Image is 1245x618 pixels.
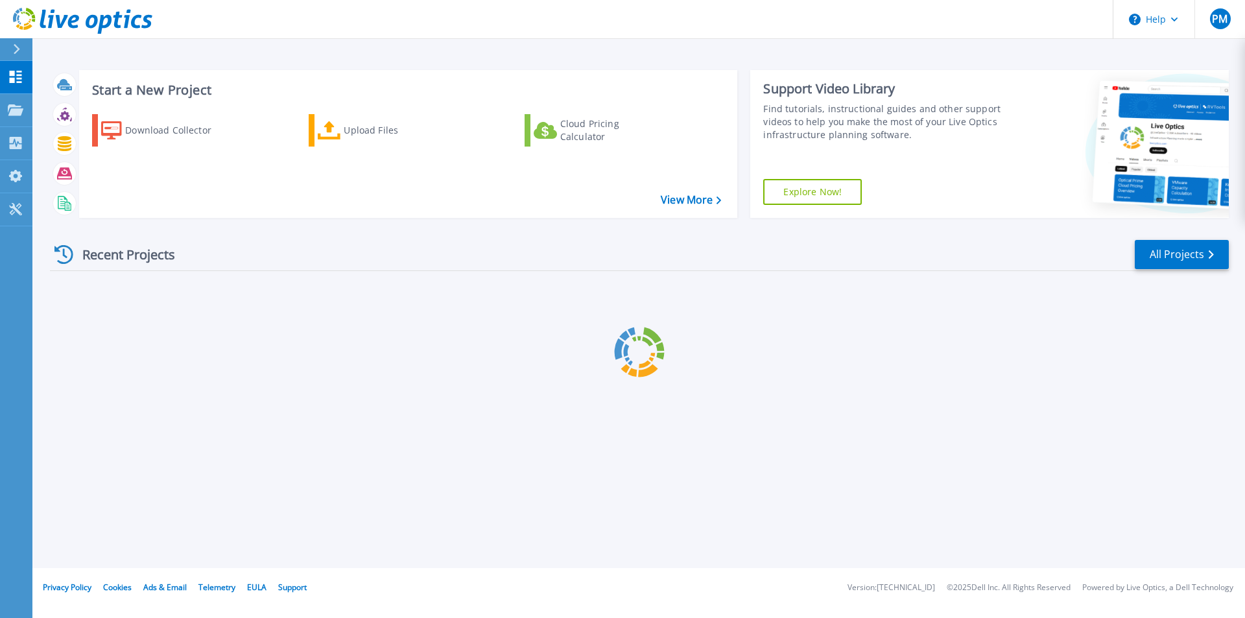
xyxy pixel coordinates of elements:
a: Cloud Pricing Calculator [525,114,669,147]
a: EULA [247,582,267,593]
div: Support Video Library [763,80,1007,97]
div: Recent Projects [50,239,193,270]
a: Cookies [103,582,132,593]
span: PM [1212,14,1227,24]
li: Version: [TECHNICAL_ID] [848,584,935,592]
a: Upload Files [309,114,453,147]
div: Download Collector [125,117,229,143]
a: Privacy Policy [43,582,91,593]
a: All Projects [1135,240,1229,269]
a: Ads & Email [143,582,187,593]
div: Upload Files [344,117,447,143]
div: Cloud Pricing Calculator [560,117,664,143]
a: Explore Now! [763,179,862,205]
div: Find tutorials, instructional guides and other support videos to help you make the most of your L... [763,102,1007,141]
a: Support [278,582,307,593]
li: Powered by Live Optics, a Dell Technology [1082,584,1233,592]
h3: Start a New Project [92,83,721,97]
li: © 2025 Dell Inc. All Rights Reserved [947,584,1071,592]
a: View More [661,194,721,206]
a: Telemetry [198,582,235,593]
a: Download Collector [92,114,237,147]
